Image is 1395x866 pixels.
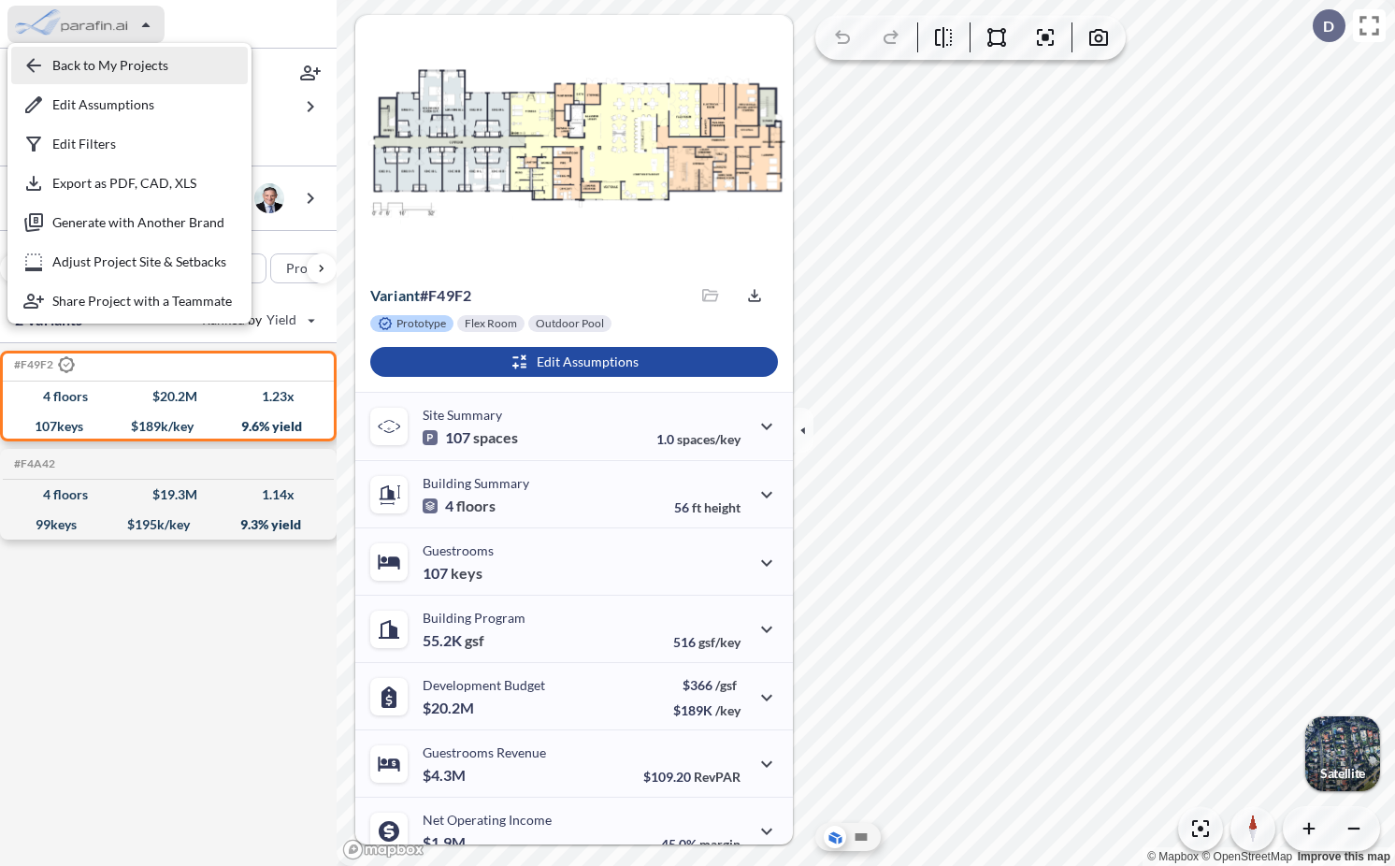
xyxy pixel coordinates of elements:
p: Edit Filters [52,136,116,152]
p: Net Operating Income [423,812,552,828]
p: 4 [423,497,496,515]
span: spaces/key [677,431,741,447]
button: Program [270,253,371,283]
span: RevPAR [694,769,741,785]
span: ft [692,499,701,515]
p: Building Program [423,610,525,626]
span: /key [715,702,741,718]
p: $366 [673,677,741,693]
p: Building Summary [423,475,529,491]
span: Yield [266,310,297,329]
h5: Click to copy the code [10,457,55,470]
p: $109.20 [643,769,741,785]
button: Edit Assumptions [11,86,248,123]
p: 1.0 [656,431,741,447]
p: # f49f2 [370,286,471,305]
p: Site Summary [423,407,502,423]
h5: Click to copy the code [10,357,75,374]
button: Aerial View [824,826,846,848]
p: 107 [423,428,518,447]
p: Edit Assumptions [537,353,639,371]
p: 107 [423,564,482,583]
button: Site Plan [850,826,872,848]
button: Export as PDF, CAD, XLS [11,165,248,202]
span: height [704,499,741,515]
span: Variant [370,286,420,304]
button: Edit Assumptions [370,347,778,377]
p: Adjust Project Site & Setbacks [52,253,226,270]
button: Ranked by Yield [187,305,327,335]
button: Share Project with a Teammate [11,282,248,320]
p: Edit Assumptions [52,96,154,113]
p: Guestrooms [423,542,494,558]
p: $20.2M [423,699,477,717]
p: Outdoor Pool [536,316,604,331]
p: Satellite [1320,766,1365,781]
span: spaces [473,428,518,447]
p: Guestrooms Revenue [423,744,546,760]
button: Generate with Another Brand [11,204,248,241]
a: OpenStreetMap [1201,850,1292,863]
p: 516 [673,634,741,650]
a: Improve this map [1298,850,1390,863]
p: Generate with Another Brand [52,214,224,231]
span: gsf [465,631,484,650]
span: keys [451,564,482,583]
p: $189K [673,702,741,718]
button: Adjust Project Site & Setbacks [11,243,248,281]
p: Program [286,259,338,278]
button: Edit Filters [11,125,248,163]
a: Mapbox homepage [342,839,424,860]
p: Flex Room [465,316,517,331]
span: margin [699,836,741,852]
p: 45.0% [661,836,741,852]
p: 55.2K [423,631,484,650]
a: Mapbox [1147,850,1199,863]
p: $4.3M [423,766,468,785]
p: Development Budget [423,677,545,693]
p: $1.9M [423,833,468,852]
span: /gsf [715,677,737,693]
p: Prototype [396,316,446,331]
p: 56 [674,499,741,515]
button: Back to My Projects [11,47,248,84]
button: Switcher ImageSatellite [1305,716,1380,791]
span: floors [456,497,496,515]
p: Export as PDF, CAD, XLS [52,175,196,192]
img: Switcher Image [1305,716,1380,791]
p: Share Project with a Teammate [52,293,232,310]
img: user logo [254,183,284,213]
p: D [1323,18,1334,35]
span: gsf/key [698,634,741,650]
